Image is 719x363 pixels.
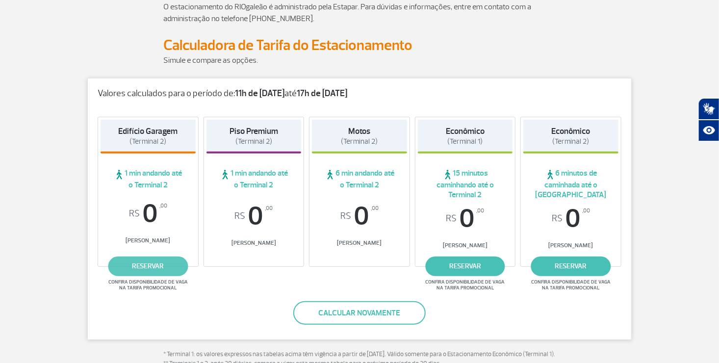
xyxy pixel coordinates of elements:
span: 0 [418,206,513,232]
span: Confira disponibilidade de vaga na tarifa promocional [424,279,507,291]
span: (Terminal 2) [553,137,590,146]
p: Valores calculados para o período de: até [98,88,621,99]
a: reservar [108,257,188,276]
span: 0 [523,206,618,232]
span: (Terminal 2) [341,137,378,146]
div: Plugin de acessibilidade da Hand Talk. [698,98,719,141]
span: [PERSON_NAME] [206,239,302,247]
sup: R$ [446,213,457,224]
strong: Piso Premium [230,126,278,136]
span: (Terminal 2) [235,137,272,146]
span: (Terminal 1) [448,137,483,146]
a: reservar [425,257,505,276]
sup: R$ [552,213,563,224]
p: Simule e compare as opções. [163,54,556,66]
span: (Terminal 2) [129,137,166,146]
span: [PERSON_NAME] [418,242,513,249]
button: Calcular novamente [293,301,426,325]
button: Abrir tradutor de língua de sinais. [698,98,719,120]
span: 15 minutos caminhando até o Terminal 2 [418,168,513,200]
sup: R$ [234,211,245,222]
span: 0 [312,203,407,230]
span: [PERSON_NAME] [312,239,407,247]
strong: 11h de [DATE] [235,88,284,99]
span: 0 [206,203,302,230]
h2: Calculadora de Tarifa do Estacionamento [163,36,556,54]
span: 6 min andando até o Terminal 2 [312,168,407,190]
sup: ,00 [477,206,485,216]
sup: R$ [340,211,351,222]
span: Confira disponibilidade de vaga na tarifa promocional [107,279,189,291]
sup: ,00 [582,206,590,216]
span: Confira disponibilidade de vaga na tarifa promocional [530,279,612,291]
sup: ,00 [159,201,167,211]
span: [PERSON_NAME] [523,242,618,249]
span: 1 min andando até o Terminal 2 [206,168,302,190]
span: 6 minutos de caminhada até o [GEOGRAPHIC_DATA] [523,168,618,200]
strong: Econômico [552,126,591,136]
span: [PERSON_NAME] [101,237,196,244]
strong: Econômico [446,126,485,136]
sup: ,00 [265,203,273,214]
span: 1 min andando até o Terminal 2 [101,168,196,190]
p: O estacionamento do RIOgaleão é administrado pela Estapar. Para dúvidas e informações, entre em c... [163,1,556,25]
sup: R$ [129,208,140,219]
strong: Edifício Garagem [118,126,178,136]
button: Abrir recursos assistivos. [698,120,719,141]
strong: Motos [348,126,370,136]
sup: ,00 [371,203,379,214]
span: 0 [101,201,196,227]
a: reservar [531,257,611,276]
strong: 17h de [DATE] [297,88,347,99]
